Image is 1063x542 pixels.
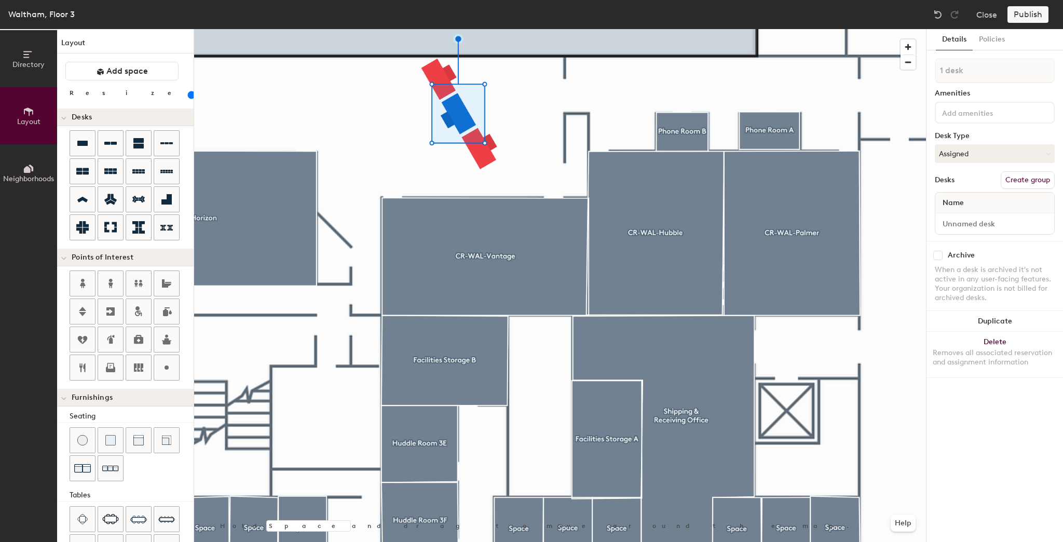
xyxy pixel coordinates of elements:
div: When a desk is archived it's not active in any user-facing features. Your organization is not bil... [935,265,1055,303]
div: Desk Type [935,132,1055,140]
button: Policies [973,29,1011,50]
span: Furnishings [72,394,113,402]
div: Removes all associated reservation and assignment information [933,348,1057,367]
button: Couch (x3) [98,455,124,481]
button: Help [891,515,916,532]
img: Couch (x3) [102,460,119,477]
button: Cushion [98,427,124,453]
img: Redo [949,9,960,20]
img: Stool [77,435,88,445]
img: Couch (middle) [133,435,144,445]
div: Resize [70,89,184,97]
button: Stool [70,427,96,453]
img: Couch (corner) [161,435,172,445]
div: Tables [70,490,194,501]
span: Points of Interest [72,253,133,262]
span: Layout [17,117,40,126]
span: Add space [106,66,148,76]
span: Name [937,194,969,212]
button: Four seat table [70,506,96,532]
span: Neighborhoods [3,174,54,183]
button: Create group [1001,171,1055,189]
button: Close [976,6,997,23]
input: Add amenities [940,106,1033,118]
img: Couch (x2) [74,460,91,477]
button: Couch (middle) [126,427,152,453]
img: Eight seat table [130,511,147,527]
button: DeleteRemoves all associated reservation and assignment information [926,332,1063,377]
span: Directory [12,60,45,69]
div: Seating [70,411,194,422]
button: Add space [65,62,179,80]
h1: Layout [57,37,194,53]
img: Cushion [105,435,116,445]
button: Six seat table [98,506,124,532]
button: Details [936,29,973,50]
div: Archive [948,251,975,260]
button: Couch (x2) [70,455,96,481]
img: Six seat table [102,514,119,524]
button: Duplicate [926,311,1063,332]
div: Amenities [935,89,1055,98]
img: Four seat table [77,514,88,524]
span: Desks [72,113,92,121]
div: Desks [935,176,955,184]
button: Assigned [935,144,1055,163]
input: Unnamed desk [937,216,1052,231]
button: Eight seat table [126,506,152,532]
button: Ten seat table [154,506,180,532]
img: Ten seat table [158,511,175,527]
div: Waltham, Floor 3 [8,8,75,21]
img: Undo [933,9,943,20]
button: Couch (corner) [154,427,180,453]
